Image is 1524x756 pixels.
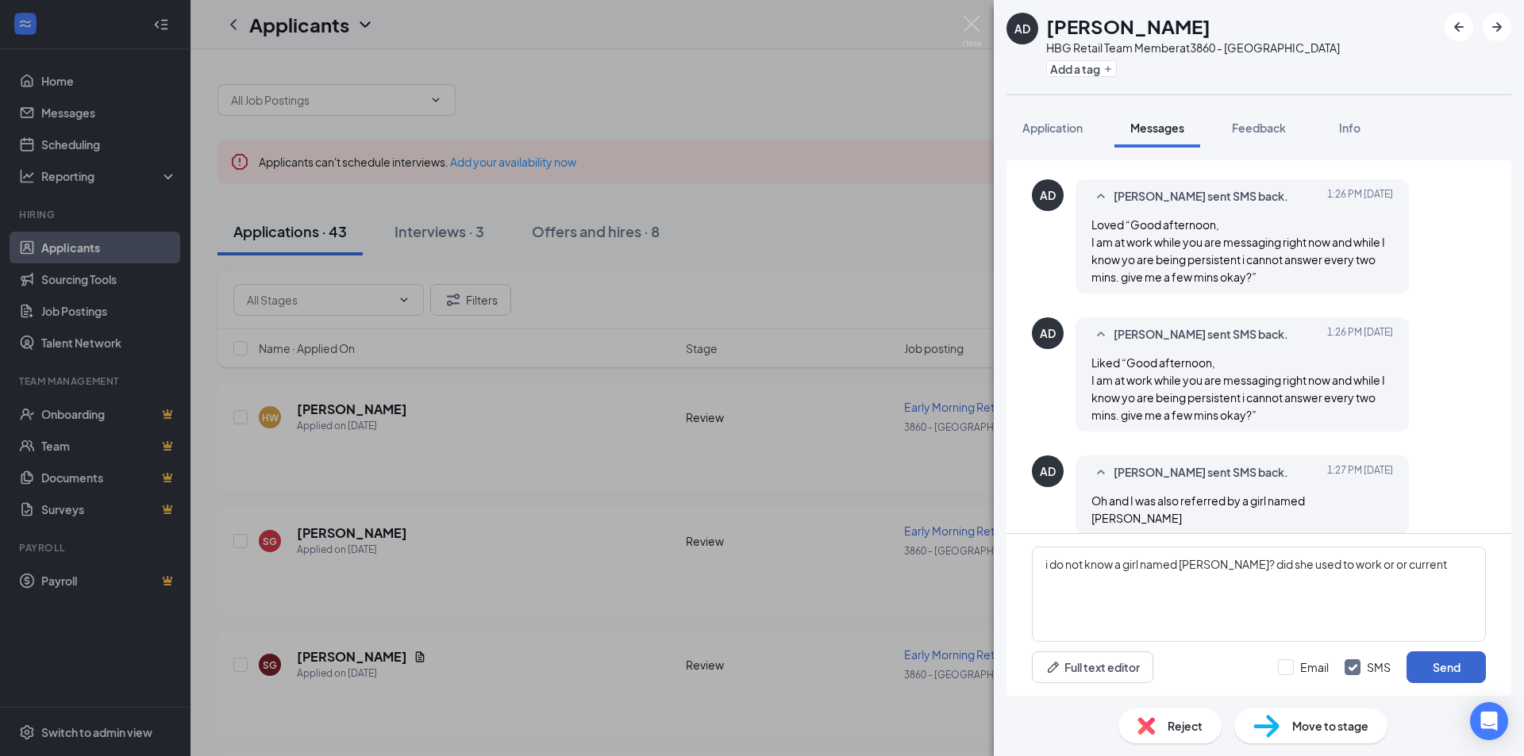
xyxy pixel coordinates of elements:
[1327,463,1393,482] span: [DATE] 1:27 PM
[1022,121,1083,135] span: Application
[1046,13,1210,40] h1: [PERSON_NAME]
[1445,13,1473,41] button: ArrowLeftNew
[1114,187,1288,206] span: [PERSON_NAME] sent SMS back.
[1040,325,1056,341] div: AD
[1091,355,1385,422] span: Liked “Good afternoon, I am at work while you are messaging right now and while I know yo are bei...
[1130,121,1184,135] span: Messages
[1487,17,1507,36] svg: ArrowRight
[1091,463,1110,482] svg: SmallChevronUp
[1327,325,1393,344] span: [DATE] 1:26 PM
[1292,717,1368,735] span: Move to stage
[1091,325,1110,344] svg: SmallChevronUp
[1091,493,1305,525] span: Oh and I was also referred by a girl named [PERSON_NAME]
[1046,60,1117,77] button: PlusAdd a tag
[1114,463,1288,482] span: [PERSON_NAME] sent SMS back.
[1168,717,1203,735] span: Reject
[1327,187,1393,206] span: [DATE] 1:26 PM
[1232,121,1286,135] span: Feedback
[1483,13,1511,41] button: ArrowRight
[1014,21,1030,36] div: AD
[1046,40,1340,56] div: HBG Retail Team Member at 3860 - [GEOGRAPHIC_DATA]
[1045,659,1061,675] svg: Pen
[1103,64,1113,74] svg: Plus
[1470,702,1508,740] div: Open Intercom Messenger
[1449,17,1468,36] svg: ArrowLeftNew
[1032,547,1486,642] textarea: i do not know a girl named [PERSON_NAME]? did she used to work or or current
[1040,463,1056,479] div: AD
[1091,187,1110,206] svg: SmallChevronUp
[1032,651,1153,683] button: Full text editorPen
[1040,187,1056,203] div: AD
[1091,217,1385,284] span: Loved “Good afternoon, I am at work while you are messaging right now and while I know yo are bei...
[1407,651,1486,683] button: Send
[1339,121,1360,135] span: Info
[1114,325,1288,344] span: [PERSON_NAME] sent SMS back.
